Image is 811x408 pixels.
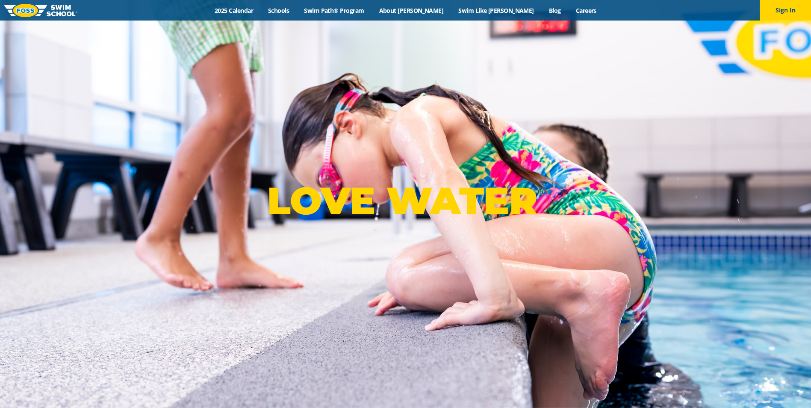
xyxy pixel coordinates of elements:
a: Swim Like [PERSON_NAME] [451,6,542,15]
a: Blog [541,6,568,15]
a: Schools [261,6,297,15]
a: Swim Path® Program [297,6,372,15]
sup: ® [537,186,544,197]
p: LOVE WATER [267,178,544,224]
a: Careers [568,6,604,15]
img: FOSS Swim School Logo [4,4,77,17]
a: About [PERSON_NAME] [372,6,451,15]
a: 2025 Calendar [207,6,261,15]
